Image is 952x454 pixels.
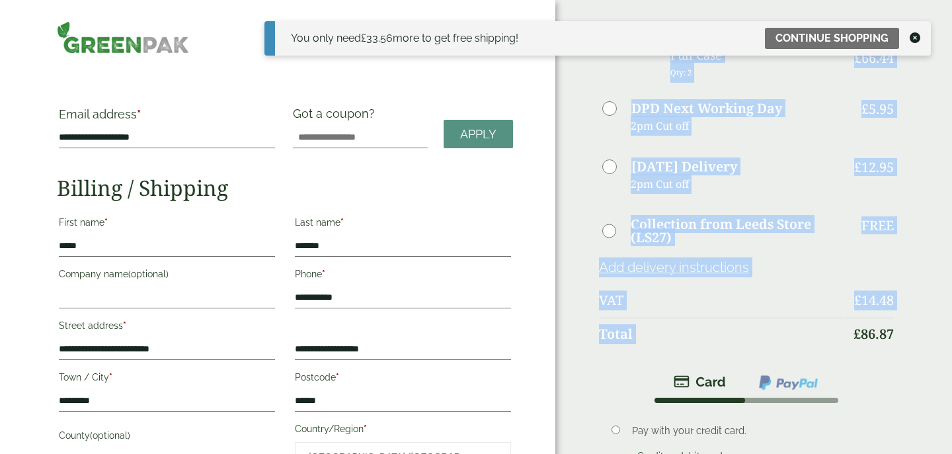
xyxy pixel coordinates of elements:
label: County [59,426,275,449]
label: Phone [295,265,511,287]
p: Pay with your credit card. [632,424,875,438]
span: (optional) [90,430,130,441]
bdi: 12.95 [854,158,894,176]
img: GreenPak Supplies [57,21,189,54]
label: First name [59,213,275,236]
div: You only need more to get free shipping! [291,30,518,46]
abbr: required [364,424,367,434]
label: Postcode [295,368,511,390]
h2: Billing / Shipping [57,175,513,201]
p: 2pm Cut off [631,116,844,136]
bdi: 5.95 [861,100,894,118]
img: ppcp-gateway.png [758,374,819,391]
span: (optional) [128,269,169,279]
bdi: 14.48 [854,291,894,309]
a: Add delivery instructions [599,259,749,275]
abbr: required [123,320,126,331]
label: Got a coupon? [293,107,380,127]
abbr: required [322,269,325,279]
abbr: required [104,217,108,228]
span: £ [853,325,861,343]
label: Street address [59,316,275,339]
span: 33.56 [361,32,393,44]
a: Continue shopping [765,28,899,49]
span: £ [854,291,861,309]
label: Last name [295,213,511,236]
abbr: required [336,372,339,383]
abbr: required [109,372,112,383]
span: £ [361,32,366,44]
th: Total [599,318,844,350]
small: Qty: 2 [670,68,692,77]
span: Apply [460,127,496,142]
label: DPD Next Working Day [631,102,782,115]
p: 2pm Cut off [631,174,844,194]
span: £ [854,158,861,176]
span: £ [861,100,869,118]
label: Email address [59,109,275,127]
th: VAT [599,285,844,316]
p: Free [861,218,894,234]
bdi: 86.87 [853,325,894,343]
abbr: required [137,107,141,121]
abbr: required [340,217,344,228]
img: stripe.png [674,374,726,390]
label: Company name [59,265,275,287]
label: Collection from Leeds Store (LS27) [631,218,844,244]
label: [DATE] Delivery [631,160,737,173]
label: Town / City [59,368,275,390]
label: Country/Region [295,420,511,442]
a: Apply [444,120,513,148]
